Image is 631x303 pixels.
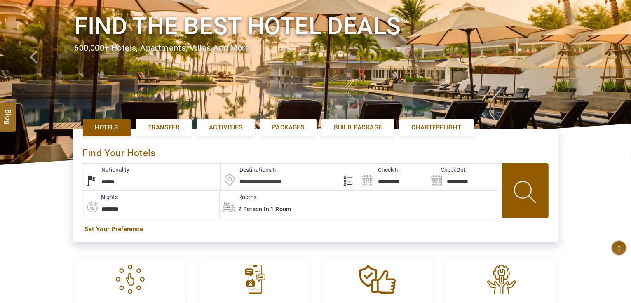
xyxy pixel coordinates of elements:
[359,164,428,190] input: Search
[85,225,547,234] a: Set Your Preference
[359,166,400,174] label: Check In
[334,123,382,132] span: Build Package
[83,119,131,136] a: Hotels
[412,123,462,132] span: Charterflight
[83,193,118,201] label: nights
[428,166,466,174] label: CheckOut
[321,119,394,136] a: Build Package
[148,123,179,132] span: Transfer
[95,123,118,132] span: Hotels
[272,123,304,132] span: Packages
[220,193,256,201] label: Rooms
[399,119,474,136] a: Charterflight
[3,109,14,116] span: Blog
[75,11,557,42] h1: Find the best hotel deals
[197,119,255,136] a: Activities
[75,42,557,54] div: 600,000+ hotels, apartments, villas and more.
[83,139,549,163] div: Find Your Hotels
[428,164,497,190] input: Search
[136,119,192,136] a: Transfer
[221,166,278,174] label: Destinations In
[209,123,242,132] span: Activities
[260,119,317,136] a: Packages
[238,206,291,212] span: 2 Person in 1 Room
[83,166,130,174] label: Nationality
